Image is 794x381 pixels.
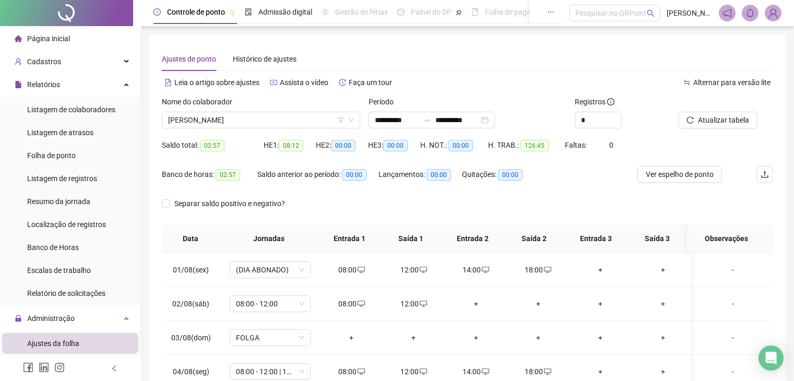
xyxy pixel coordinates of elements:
div: 08:00 [328,264,374,276]
span: 126:45 [520,140,549,151]
button: Atualizar tabela [678,112,757,128]
span: desktop [357,300,365,307]
span: Faça um tour [349,78,392,87]
span: 00:00 [383,140,408,151]
div: + [578,264,623,276]
span: Gestão de férias [335,8,388,16]
div: 12:00 [391,298,436,309]
span: Listagem de atrasos [27,128,93,137]
span: Listagem de registros [27,174,97,183]
div: - [702,264,764,276]
div: H. TRAB.: [488,139,564,151]
div: + [453,298,499,309]
span: Folha de pagamento [485,8,552,16]
th: Data [162,224,219,253]
span: pushpin [456,9,462,16]
span: 08:00 - 12:00 | 14:00 - 18:00 [236,364,304,379]
th: Entrada 2 [442,224,503,253]
span: desktop [357,368,365,375]
span: bell [745,8,755,18]
div: + [328,332,374,343]
span: Relatórios [27,80,60,89]
span: Listagem de colaboradores [27,105,115,114]
span: 0 [609,141,613,149]
div: - [702,366,764,377]
div: + [640,366,685,377]
span: 02/08(sáb) [172,300,209,308]
span: Registros [575,96,614,108]
span: Histórico de ajustes [233,55,297,63]
span: 08:12 [279,140,303,151]
span: Folha de ponto [27,151,76,160]
span: Separar saldo positivo e negativo? [170,198,289,209]
span: LUCICLEIDE OLIVEIRA CALDEIRA [168,112,354,128]
div: + [515,332,561,343]
label: Nome do colaborador [162,96,239,108]
div: HE 3: [368,139,420,151]
div: 12:00 [391,264,436,276]
span: Localização de registros [27,220,106,229]
span: left [111,365,118,372]
span: Alternar para versão lite [693,78,771,87]
span: 04/08(seg) [173,367,209,376]
span: linkedin [39,362,49,373]
div: + [453,332,499,343]
span: pushpin [229,9,235,16]
th: Saída 1 [380,224,442,253]
span: [PERSON_NAME] [667,7,713,19]
span: Painel do DP [411,8,452,16]
div: + [640,332,685,343]
span: desktop [357,266,365,273]
span: Escalas de trabalho [27,266,91,275]
span: 00:00 [342,169,366,181]
span: search [647,9,655,17]
span: 08:00 - 12:00 [236,296,304,312]
div: 12:00 [391,366,436,377]
div: + [578,332,623,343]
span: file-text [164,79,172,86]
span: down [348,117,354,123]
span: desktop [543,368,551,375]
span: desktop [481,266,489,273]
span: facebook [23,362,33,373]
span: Ver espelho de ponto [646,169,714,180]
span: notification [722,8,732,18]
span: filter [338,117,344,123]
div: Banco de horas: [162,169,257,181]
span: dashboard [397,8,405,16]
div: 14:00 [453,264,499,276]
div: 18:00 [515,264,561,276]
img: 88450 [765,5,781,21]
span: sun [322,8,329,16]
span: desktop [543,266,551,273]
div: + [640,264,685,276]
label: Período [369,96,400,108]
span: 02:57 [200,140,224,151]
span: Admissão digital [258,8,312,16]
div: 14:00 [453,366,499,377]
span: lock [15,315,22,322]
span: FOLGA [236,330,304,346]
span: Banco de Horas [27,243,79,252]
th: Saída 3 [626,224,688,253]
span: desktop [419,266,427,273]
span: Assista o vídeo [280,78,328,87]
span: Controle de ponto [167,8,225,16]
th: Entrada 1 [318,224,380,253]
th: Observações [687,224,765,253]
span: desktop [419,300,427,307]
span: Faltas: [565,141,588,149]
div: + [640,298,685,309]
span: youtube [270,79,277,86]
span: 00:00 [448,140,473,151]
div: 18:00 [515,366,561,377]
span: info-circle [607,98,614,105]
th: Jornadas [219,224,318,253]
div: Quitações: [462,169,538,181]
span: history [339,79,346,86]
span: user-add [15,58,22,65]
span: home [15,35,22,42]
span: 00:00 [331,140,355,151]
span: Administração [27,314,75,323]
div: + [391,332,436,343]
